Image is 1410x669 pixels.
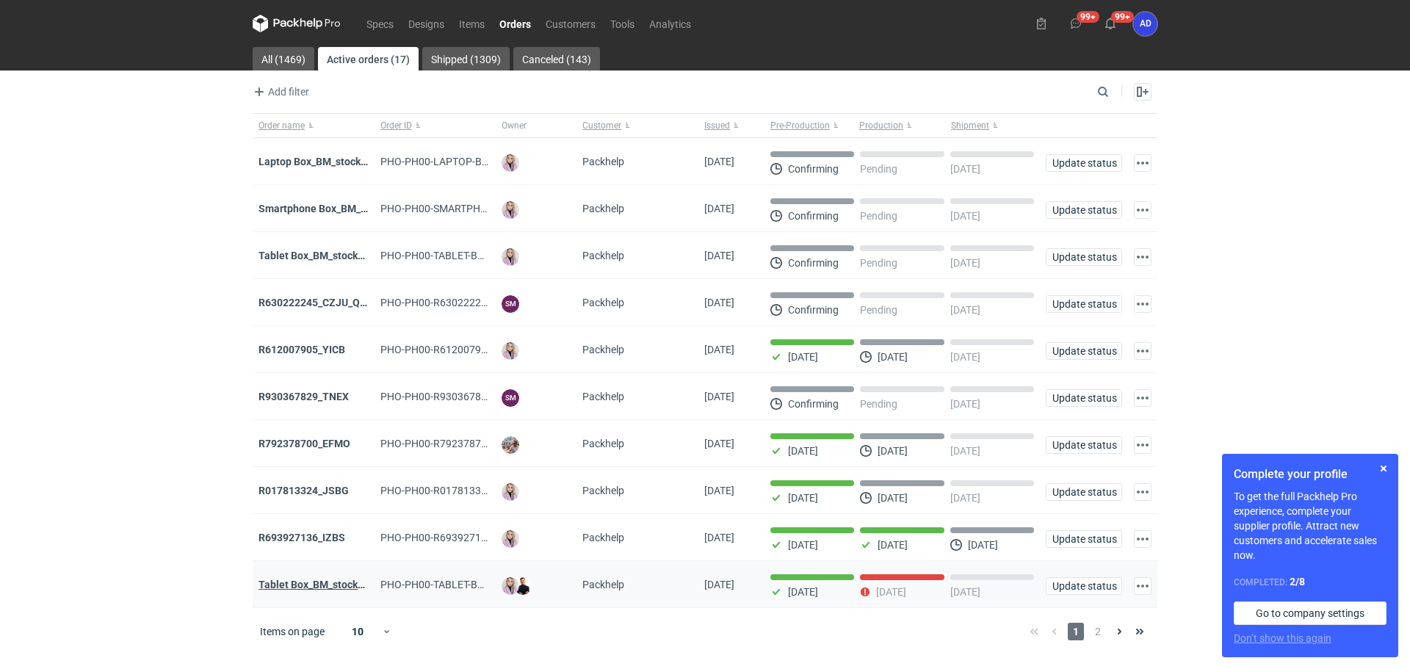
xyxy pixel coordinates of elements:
[704,532,734,543] span: 25/09/2025
[878,492,908,504] p: [DATE]
[788,492,818,504] p: [DATE]
[860,163,897,175] p: Pending
[258,485,349,496] a: R017813324_JSBG
[260,624,325,639] span: Items on page
[258,532,345,543] a: R693927136_IZBS
[492,15,538,32] a: Orders
[258,391,349,402] a: R930367829_TNEX
[1134,530,1151,548] button: Actions
[380,391,523,402] span: PHO-PH00-R930367829_TNEX
[258,438,350,449] a: R792378700_EFMO
[1134,295,1151,313] button: Actions
[788,539,818,551] p: [DATE]
[513,47,600,70] a: Canceled (143)
[1234,466,1386,483] h1: Complete your profile
[582,532,624,543] span: Packhelp
[1068,623,1084,640] span: 1
[950,398,980,410] p: [DATE]
[1046,342,1122,360] button: Update status
[1046,154,1122,172] button: Update status
[380,344,519,355] span: PHO-PH00-R612007905_YICB
[258,297,413,308] strong: R630222245_CZJU_QNLS_PWUU
[788,304,839,316] p: Confirming
[704,156,734,167] span: 06/10/2025
[318,47,419,70] a: Active orders (17)
[582,120,621,131] span: Customer
[514,577,532,595] img: Tomasz Kubiak
[1052,252,1116,262] span: Update status
[1134,154,1151,172] button: Actions
[704,438,734,449] span: 29/09/2025
[1134,436,1151,454] button: Actions
[1290,576,1305,587] strong: 2 / 8
[582,156,624,167] span: Packhelp
[951,120,989,131] span: Shipment
[1134,389,1151,407] button: Actions
[704,203,734,214] span: 06/10/2025
[860,304,897,316] p: Pending
[258,156,413,167] a: Laptop Box_BM_stock_TEST RUN
[258,203,438,214] strong: Smartphone Box_BM_stock_TEST RUN
[401,15,452,32] a: Designs
[860,210,897,222] p: Pending
[502,530,519,548] img: Klaudia Wiśniewska
[452,15,492,32] a: Items
[950,586,980,598] p: [DATE]
[1052,581,1116,591] span: Update status
[502,248,519,266] img: Klaudia Wiśniewska
[1234,631,1331,646] button: Don’t show this again
[704,120,730,131] span: Issued
[380,579,598,590] span: PHO-PH00-TABLET-BOX_BM_STOCK_TEST-RUN
[258,579,411,590] a: Tablet Box_BM_stock_TEST RUN
[576,114,698,137] button: Customer
[1052,205,1116,215] span: Update status
[704,297,734,308] span: 03/10/2025
[502,201,519,219] img: Klaudia Wiśniewska
[582,344,624,355] span: Packhelp
[1234,601,1386,625] a: Go to company settings
[860,398,897,410] p: Pending
[950,304,980,316] p: [DATE]
[258,344,345,355] a: R612007905_YICB
[950,445,980,457] p: [DATE]
[582,438,624,449] span: Packhelp
[502,389,519,407] figcaption: SM
[1052,487,1116,497] span: Update status
[788,257,839,269] p: Confirming
[1052,440,1116,450] span: Update status
[1133,12,1157,36] figcaption: AD
[1046,389,1122,407] button: Update status
[380,297,586,308] span: PHO-PH00-R630222245_CZJU_QNLS_PWUU
[375,114,496,137] button: Order ID
[860,257,897,269] p: Pending
[1375,460,1392,477] button: Skip for now
[859,120,903,131] span: Production
[788,586,818,598] p: [DATE]
[380,532,518,543] span: PHO-PH00-R693927136_IZBS
[950,351,980,363] p: [DATE]
[1052,393,1116,403] span: Update status
[258,250,374,261] strong: Tablet Box_BM_stock_01
[1134,483,1151,501] button: Actions
[968,539,998,551] p: [DATE]
[380,156,602,167] span: PHO-PH00-LAPTOP-BOX_BM_STOCK_TEST-RUN
[878,351,908,363] p: [DATE]
[1046,201,1122,219] button: Update status
[502,120,527,131] span: Owner
[582,203,624,214] span: Packhelp
[582,250,624,261] span: Packhelp
[1046,483,1122,501] button: Update status
[704,391,734,402] span: 01/10/2025
[1046,436,1122,454] button: Update status
[380,250,564,261] span: PHO-PH00-TABLET-BOX_BM_STOCK_01
[1052,158,1116,168] span: Update status
[502,436,519,454] img: Michał Palasek
[764,114,856,137] button: Pre-Production
[878,445,908,457] p: [DATE]
[1046,248,1122,266] button: Update status
[582,391,624,402] span: Packhelp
